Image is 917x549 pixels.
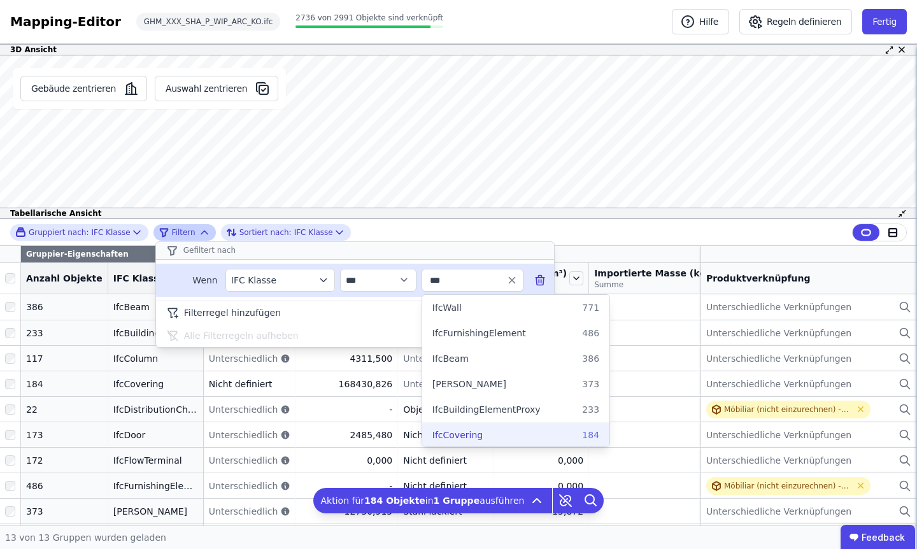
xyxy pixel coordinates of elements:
span: Filterregel hinzufügen [184,306,281,319]
span: 771 [582,301,599,314]
span: 233 [582,403,599,416]
span: Tabellarische Ansicht [10,208,101,218]
button: Hilfe [672,9,729,34]
b: 1 Gruppe [434,496,480,506]
span: 373 [582,378,599,390]
span: Sortiert nach: [239,227,292,238]
b: 184 Objekte [364,496,425,506]
button: Auswahl zentrieren [155,76,278,101]
span: 386 [582,352,599,365]
button: Fertig [862,9,907,34]
div: Mapping-Editor [10,13,121,31]
span: 2736 von 2991 Objekte sind verknüpft [295,13,443,22]
div: IFC Klasse [231,274,316,287]
span: IfcWall [432,301,462,314]
div: Gefiltert nach [156,242,554,260]
span: 184 [582,429,599,441]
span: Wenn [164,274,218,287]
span: 3D Ansicht [10,45,57,55]
button: Regeln definieren [739,9,852,34]
span: [PERSON_NAME] [432,378,506,390]
span: Aktion für in ausführen [321,494,525,507]
div: IFC Klasse [226,225,333,240]
span: 486 [582,327,599,339]
span: IfcFurnishingElement [432,327,526,339]
span: IfcBuildingElementProxy [432,403,541,416]
span: Gruppiert nach: [29,227,89,238]
span: IfcBeam [432,352,469,365]
button: Gebäude zentrieren [20,76,147,101]
span: IfcCovering [432,429,483,441]
span: Filtern [172,227,195,238]
div: IFC Klasse [15,227,131,238]
button: filter_by [225,269,335,292]
div: GHM_XXX_SHA_P_WIP_ARC_KO.ifc [136,13,281,31]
